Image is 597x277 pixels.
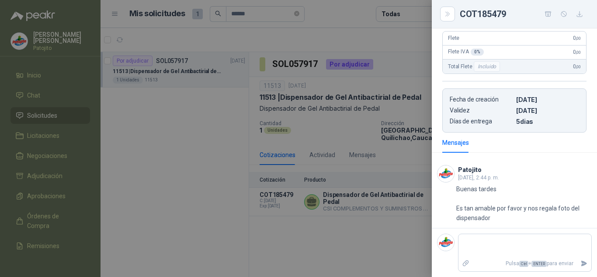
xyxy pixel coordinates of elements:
span: 0 [573,63,581,70]
span: ,00 [576,50,581,55]
span: 0 [573,35,581,41]
div: Mensajes [442,138,469,147]
span: 0 [573,49,581,55]
div: Incluido [474,61,500,72]
p: [DATE] [516,107,579,114]
p: [DATE] [516,96,579,103]
p: Fecha de creación [450,96,513,103]
span: Ctrl [519,261,528,267]
span: ,00 [576,36,581,41]
button: Close [442,9,453,19]
p: Buenas tardes Es tan amable por favor y nos regala foto del dispensador [456,184,592,223]
img: Company Logo [437,165,454,182]
span: Flete IVA [448,49,484,56]
span: ENTER [531,261,547,267]
p: 5 dias [516,118,579,125]
p: Pulsa + para enviar [473,256,577,271]
span: Flete [448,35,459,41]
p: Días de entrega [450,118,513,125]
span: Total Flete [448,61,502,72]
div: COT185479 [460,7,587,21]
button: Enviar [577,256,591,271]
h3: Patojito [458,168,482,172]
div: 0 % [471,49,484,56]
img: Company Logo [437,234,454,251]
label: Adjuntar archivos [458,256,473,271]
span: ,00 [576,64,581,69]
p: Validez [450,107,513,114]
span: [DATE], 2:44 p. m. [458,175,499,181]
